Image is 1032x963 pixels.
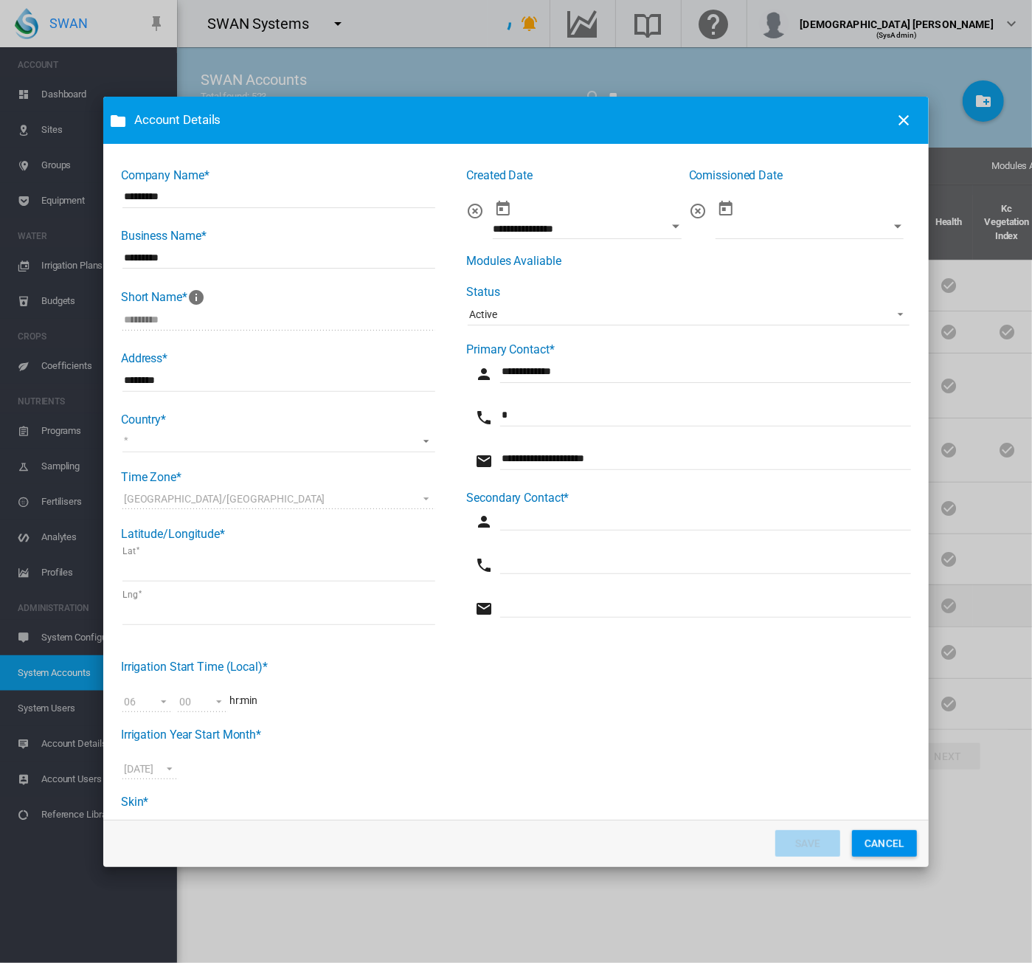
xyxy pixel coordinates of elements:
[121,470,181,484] label: Time Zone*
[852,830,917,857] button: CANCEL
[124,493,325,505] div: [GEOGRAPHIC_DATA]/[GEOGRAPHIC_DATA]
[475,409,493,427] md-icon: icon-phone
[689,202,707,220] i: Clear comissioned date
[103,97,929,867] md-dialog: Company Name* ...
[775,830,840,857] button: SAVE
[121,527,225,541] label: Latitude/Longitude*
[124,763,153,775] div: [DATE]
[475,556,493,574] md-icon: icon-phone
[121,168,209,182] label: Company Name*
[121,413,166,427] label: Country*
[889,106,918,135] button: icon-close
[466,202,484,220] i: Clear created date
[121,728,261,742] label: Irrigation Year Start Month*
[466,168,533,182] label: Created Date
[469,308,496,320] div: Active
[466,491,569,505] label: Secondary Contact*
[689,168,783,182] label: Comissioned Date
[475,365,493,383] md-icon: icon-account
[895,111,912,129] md-icon: icon-close
[124,696,136,708] div: 06
[109,112,127,130] md-icon: icon-folder
[475,600,493,618] md-icon: icon-email
[466,342,554,356] label: Primary Contact*
[121,795,149,809] label: Skin*
[466,285,499,299] label: Status
[179,696,191,708] div: 00
[466,254,561,268] label: Modules Avaliable
[884,213,911,240] button: Open calendar
[475,452,493,470] md-icon: icon-email
[134,111,884,129] span: Account Details
[711,194,741,224] button: md-calendar
[121,351,167,365] label: Address*
[121,168,437,852] div: hr:min
[662,213,689,240] button: Open calendar
[475,513,493,531] md-icon: icon-account
[121,229,207,243] label: Business Name*
[488,194,518,224] button: md-calendar
[121,290,205,304] label: Short Name*
[121,660,268,674] label: Irrigation Start Time (Local)*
